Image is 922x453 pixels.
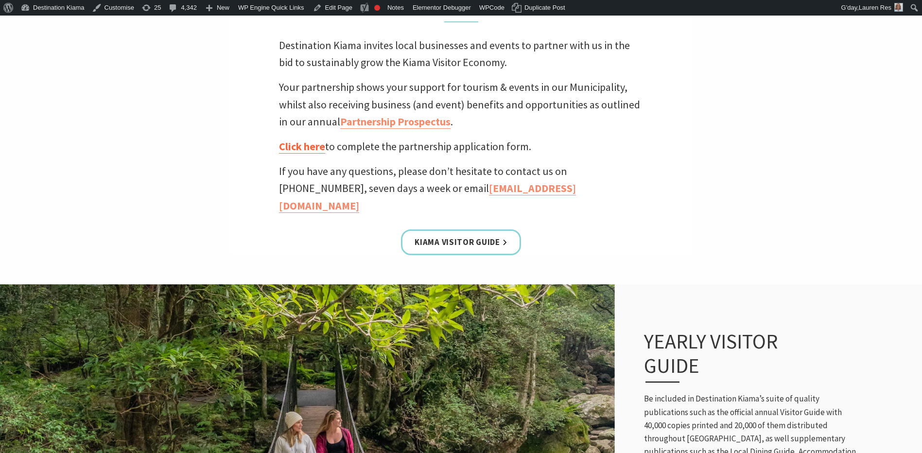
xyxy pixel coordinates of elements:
a: Partnership Prospectus [340,115,451,129]
span: Lauren Res [859,4,891,11]
p: Destination Kiama invites local businesses and events to partner with us in the bid to sustainabl... [279,37,644,71]
a: Click here [279,139,325,154]
div: Focus keyphrase not set [374,5,380,11]
h3: YEARLY VISITOR GUIDE [644,329,836,383]
p: If you have any questions, please don’t hesitate to contact us on [PHONE_NUMBER], seven days a we... [279,163,644,214]
a: Kiama Visitor Guide [401,229,521,255]
a: [EMAIL_ADDRESS][DOMAIN_NAME] [279,181,576,212]
p: Your partnership shows your support for tourism & events in our Municipality, whilst also receivi... [279,79,644,130]
p: to complete the partnership application form. [279,138,644,155]
img: Res-lauren-square-150x150.jpg [894,3,903,12]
